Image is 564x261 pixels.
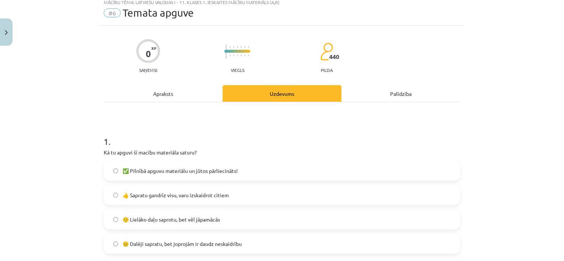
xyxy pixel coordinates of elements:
img: icon-short-line-57e1e144782c952c97e751825c79c345078a6d821885a25fce030b3d8c18986b.svg [233,55,234,56]
div: Palīdzība [341,85,460,102]
img: icon-short-line-57e1e144782c952c97e751825c79c345078a6d821885a25fce030b3d8c18986b.svg [237,55,238,56]
img: icon-close-lesson-0947bae3869378f0d4975bcd49f059093ad1ed9edebbc8119c70593378902aed.svg [5,30,8,35]
p: Saņemsi [136,67,160,73]
span: Temata apguve [123,7,194,19]
p: Viegls [231,67,244,73]
span: 🙂 Lielāko daļu saprotu, bet vēl jāpamācās [123,216,220,223]
div: 0 [146,49,151,59]
input: 👍 Sapratu gandrīz visu, varu izskaidrot citiem [113,193,118,198]
img: icon-short-line-57e1e144782c952c97e751825c79c345078a6d821885a25fce030b3d8c18986b.svg [248,46,249,48]
input: 🙂 Lielāko daļu saprotu, bet vēl jāpamācās [113,217,118,222]
img: icon-short-line-57e1e144782c952c97e751825c79c345078a6d821885a25fce030b3d8c18986b.svg [244,46,245,48]
span: 440 [329,53,339,60]
img: students-c634bb4e5e11cddfef0936a35e636f08e4e9abd3cc4e673bd6f9a4125e45ecb1.svg [320,42,333,61]
p: pilda [321,67,333,73]
h1: 1 . [104,123,460,146]
img: icon-short-line-57e1e144782c952c97e751825c79c345078a6d821885a25fce030b3d8c18986b.svg [237,46,238,48]
span: ✅ Pilnībā apguvu materiālu un jūtos pārliecināts! [123,167,238,175]
img: icon-short-line-57e1e144782c952c97e751825c79c345078a6d821885a25fce030b3d8c18986b.svg [233,46,234,48]
img: icon-long-line-d9ea69661e0d244f92f715978eff75569469978d946b2353a9bb055b3ed8787d.svg [226,44,227,59]
input: 😐 Dalēji sapratu, bet joprojām ir daudz neskaidrību [113,241,118,246]
span: 👍 Sapratu gandrīz visu, varu izskaidrot citiem [123,191,229,199]
img: icon-short-line-57e1e144782c952c97e751825c79c345078a6d821885a25fce030b3d8c18986b.svg [241,46,241,48]
span: 😐 Dalēji sapratu, bet joprojām ir daudz neskaidrību [123,240,242,248]
img: icon-short-line-57e1e144782c952c97e751825c79c345078a6d821885a25fce030b3d8c18986b.svg [244,55,245,56]
span: XP [151,46,156,50]
div: Uzdevums [223,85,341,102]
span: #6 [104,8,121,17]
img: icon-short-line-57e1e144782c952c97e751825c79c345078a6d821885a25fce030b3d8c18986b.svg [241,55,241,56]
span: Kā tu apguvi šī macību materiāla saturu? [104,149,197,156]
input: ✅ Pilnībā apguvu materiālu un jūtos pārliecināts! [113,168,118,173]
div: Apraksts [104,85,223,102]
img: icon-short-line-57e1e144782c952c97e751825c79c345078a6d821885a25fce030b3d8c18986b.svg [248,55,249,56]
